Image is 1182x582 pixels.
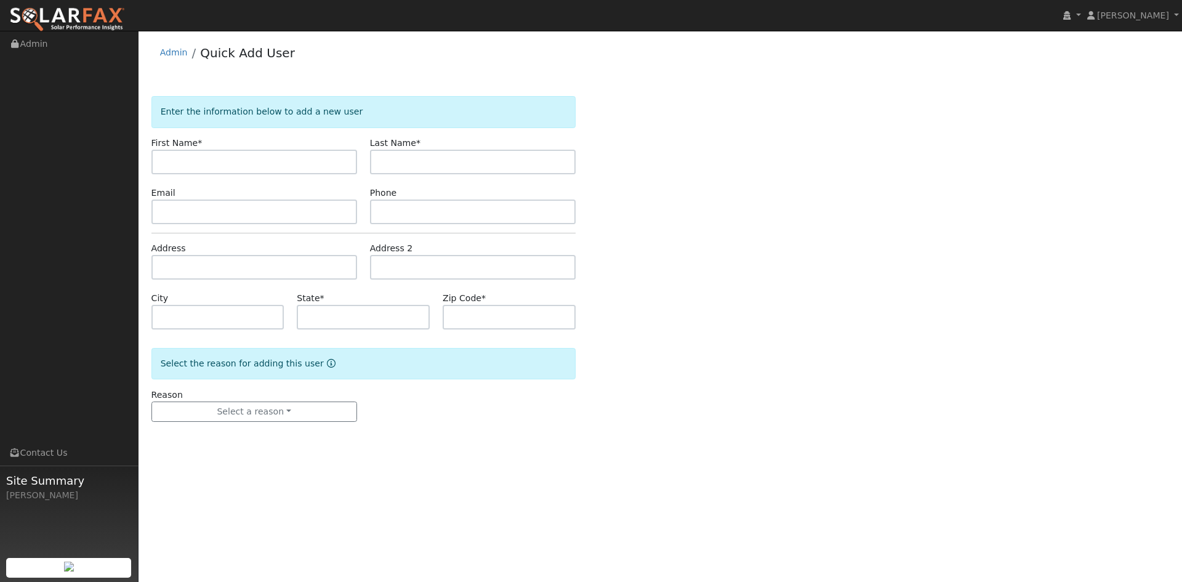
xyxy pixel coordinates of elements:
img: retrieve [64,562,74,572]
span: [PERSON_NAME] [1097,10,1169,20]
img: SolarFax [9,7,125,33]
div: [PERSON_NAME] [6,489,132,502]
a: Admin [160,47,188,57]
a: Quick Add User [200,46,295,60]
span: Site Summary [6,472,132,489]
